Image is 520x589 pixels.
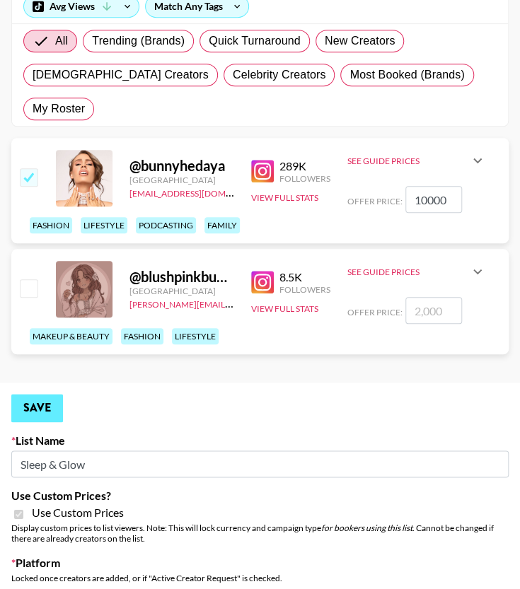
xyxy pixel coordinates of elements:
div: podcasting [136,217,196,233]
input: 2,000 [405,297,462,324]
button: View Full Stats [251,192,318,203]
div: family [204,217,240,233]
div: Followers [279,284,330,295]
button: Save [11,394,63,422]
span: New Creators [325,33,395,49]
div: 289K [279,159,330,173]
img: Instagram [251,160,274,182]
div: makeup & beauty [30,328,112,344]
span: Trending (Brands) [92,33,185,49]
div: lifestyle [172,328,219,344]
span: All [55,33,68,49]
span: [DEMOGRAPHIC_DATA] Creators [33,66,209,83]
div: See Guide Prices [347,144,486,177]
a: [PERSON_NAME][EMAIL_ADDRESS][DOMAIN_NAME] [129,296,339,310]
div: @ bunnyhedaya [129,157,234,175]
span: Most Booked (Brands) [349,66,464,83]
label: Use Custom Prices? [11,489,509,503]
a: [EMAIL_ADDRESS][DOMAIN_NAME] [129,185,272,199]
label: Platform [11,555,509,569]
div: Display custom prices to list viewers. Note: This will lock currency and campaign type . Cannot b... [11,523,509,544]
label: List Name [11,433,509,448]
div: See Guide Prices [347,255,486,288]
span: Offer Price: [347,307,403,317]
div: lifestyle [81,217,127,233]
button: View Full Stats [251,303,318,314]
div: Followers [279,173,330,184]
em: for bookers using this list [321,523,412,533]
div: See Guide Prices [347,267,469,277]
div: fashion [121,328,163,344]
span: Use Custom Prices [32,506,124,520]
div: [GEOGRAPHIC_DATA] [129,175,234,185]
span: Quick Turnaround [209,33,301,49]
div: See Guide Prices [347,156,469,166]
div: @ blushpinkbunny [129,268,234,286]
span: My Roster [33,100,85,117]
img: Instagram [251,271,274,293]
div: [GEOGRAPHIC_DATA] [129,286,234,296]
span: Offer Price: [347,196,403,206]
div: Locked once creators are added, or if "Active Creator Request" is checked. [11,572,509,583]
span: Celebrity Creators [233,66,326,83]
input: 20,000 [405,186,462,213]
div: fashion [30,217,72,233]
div: 8.5K [279,270,330,284]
